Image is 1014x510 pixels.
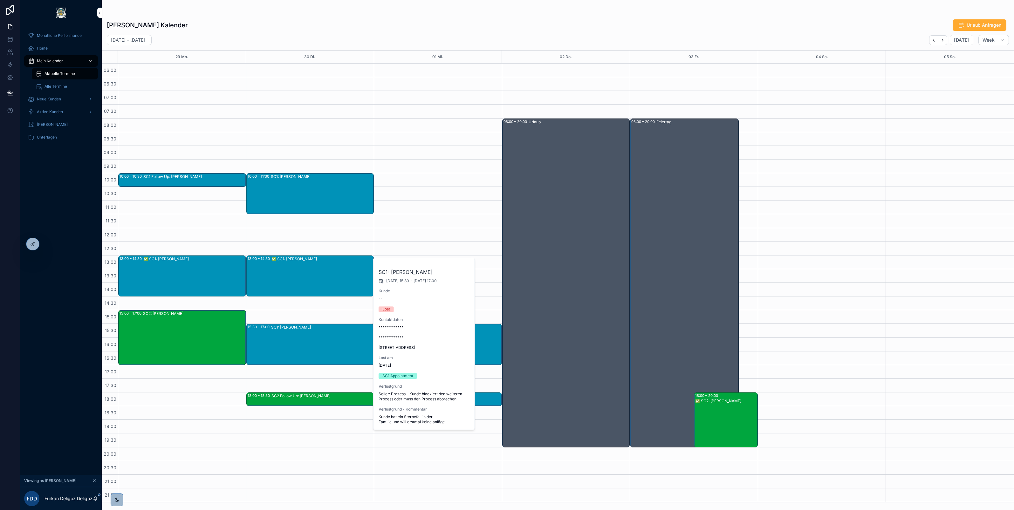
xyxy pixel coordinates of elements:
[103,437,118,443] span: 19:30
[37,109,63,114] span: Aktive Kunden
[107,21,188,30] h1: [PERSON_NAME] Kalender
[45,84,67,89] span: Alle Termine
[379,407,470,412] span: Verlustgrund - Kommentar
[175,51,188,63] button: 29 Mo.
[103,177,118,182] span: 10:00
[695,393,720,398] div: 18:00 – 20:00
[24,30,98,41] a: Monatliche Performance
[143,174,245,179] div: SC1 Follow Up: [PERSON_NAME]
[247,393,374,406] div: 18:00 – 18:30SC2 Follow Up: [PERSON_NAME]
[37,58,63,64] span: Mein Kalender
[248,324,271,330] div: 15:30 – 17:00
[37,33,82,38] span: Monatliche Performance
[20,25,102,151] div: scrollable content
[379,363,470,368] span: [DATE]
[689,51,699,63] button: 03 Fr.
[432,51,443,63] button: 01 Mi.
[102,163,118,169] span: 09:30
[247,324,374,364] div: 15:30 – 17:00SC1: [PERSON_NAME]
[37,46,48,51] span: Home
[37,122,68,127] span: [PERSON_NAME]
[529,119,629,125] div: Urlaub
[24,119,98,130] a: [PERSON_NAME]
[967,22,1001,28] span: Urlaub Anfragen
[119,256,246,296] div: 13:00 – 14:30✅ SC1: [PERSON_NAME]
[694,393,757,447] div: 18:00 – 20:00✅ SC2: [PERSON_NAME]
[103,287,118,292] span: 14:00
[24,43,98,54] a: Home
[379,414,470,425] span: Kunde hat ein Sterbefall in der Familie und will erstmal keine anläge
[247,173,374,214] div: 10:00 – 11:30SC1: [PERSON_NAME]
[103,492,118,498] span: 21:30
[103,259,118,265] span: 13:00
[24,55,98,67] a: Mein Kalender
[816,51,828,63] button: 04 Sa.
[695,398,757,404] div: ✅ SC2: [PERSON_NAME]
[102,81,118,86] span: 06:30
[271,174,373,179] div: SC1: [PERSON_NAME]
[978,35,1009,45] button: Week
[271,256,373,262] div: ✅ SC1: [PERSON_NAME]
[382,306,390,312] div: Lost
[32,81,98,92] a: Alle Termine
[379,345,470,350] span: [STREET_ADDRESS]
[379,355,470,360] span: Lost am
[248,393,271,398] div: 18:00 – 18:30
[103,355,118,361] span: 16:30
[103,314,118,319] span: 15:00
[102,136,118,141] span: 08:30
[560,51,572,63] button: 02 Do.
[27,495,37,502] span: FDD
[103,410,118,415] span: 18:30
[410,278,412,283] span: -
[379,384,470,389] span: Verlustgrund
[120,256,143,261] div: 13:00 – 14:30
[247,256,374,296] div: 13:00 – 14:30✅ SC1: [PERSON_NAME]
[103,300,118,306] span: 14:30
[143,311,245,316] div: SC2: [PERSON_NAME]
[103,383,118,388] span: 17:30
[102,150,118,155] span: 09:00
[24,106,98,118] a: Aktive Kunden
[414,278,437,283] span: [DATE] 17:00
[56,8,66,18] img: App logo
[103,369,118,374] span: 17:00
[102,108,118,114] span: 07:30
[379,289,470,294] span: Kunde
[103,246,118,251] span: 12:30
[950,35,973,45] button: [DATE]
[656,119,738,125] div: Feiertag
[103,273,118,278] span: 13:30
[103,328,118,333] span: 15:30
[104,204,118,210] span: 11:00
[503,119,630,447] div: 08:00 – 20:00Urlaub
[24,93,98,105] a: Neue Kunden
[102,95,118,100] span: 07:00
[248,256,271,261] div: 13:00 – 14:30
[24,478,76,483] span: Viewing as [PERSON_NAME]
[102,451,118,457] span: 20:00
[103,424,118,429] span: 19:00
[120,174,143,179] div: 10:00 – 10:30
[954,37,969,43] span: [DATE]
[379,296,382,301] span: --
[143,256,245,262] div: ✅ SC1: [PERSON_NAME]
[944,51,956,63] button: 05 So.
[929,35,938,45] button: Back
[379,391,470,402] span: Seller: Prozess - Kunde blockiert den weiteren Prozess oder muss den Prozess abbrechen
[102,122,118,128] span: 08:00
[103,342,118,347] span: 16:00
[248,174,271,179] div: 10:00 – 11:30
[119,310,246,365] div: 15:00 – 17:00SC2: [PERSON_NAME]
[304,51,315,63] div: 30 Di.
[379,268,470,276] h2: SC1: [PERSON_NAME]
[379,317,470,322] span: Kontaktdaten
[103,479,118,484] span: 21:00
[103,396,118,402] span: 18:00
